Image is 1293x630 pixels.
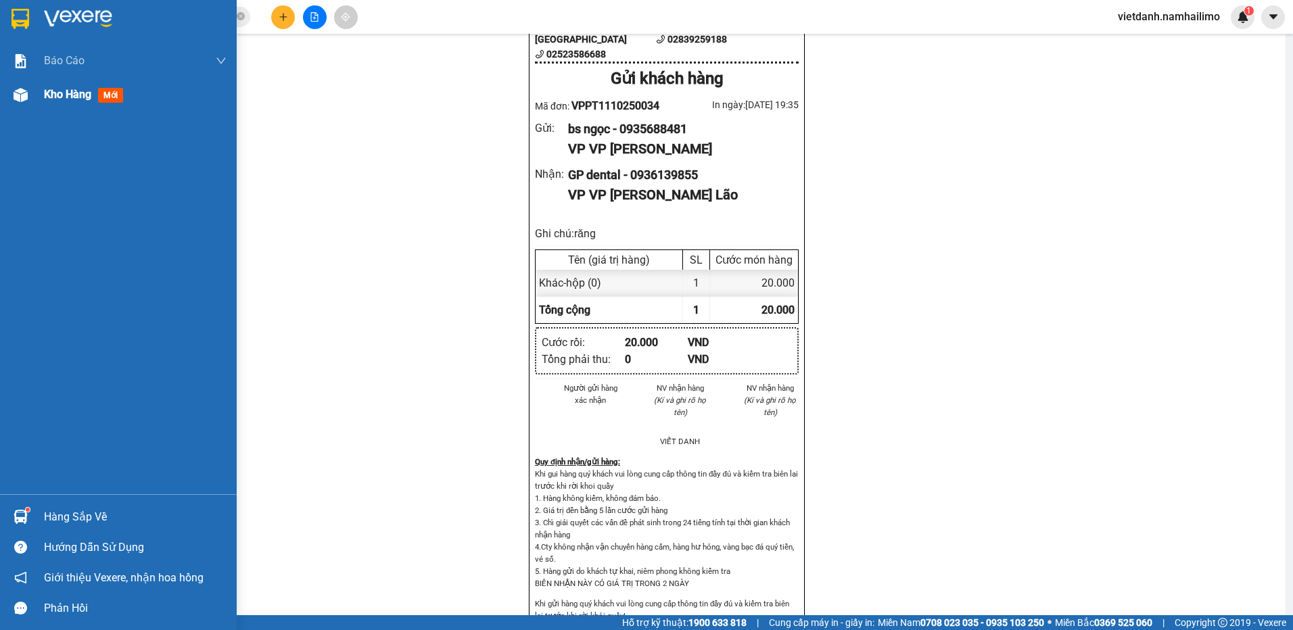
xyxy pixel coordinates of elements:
span: plus [279,12,288,22]
span: mới [98,88,123,103]
button: file-add [303,5,327,29]
div: Nhận : [535,166,568,183]
div: Cước rồi : [542,334,625,351]
span: Miền Nam [878,615,1044,630]
span: ⚪️ [1048,620,1052,625]
sup: 1 [26,508,30,512]
div: bs ngọc [11,44,120,60]
img: warehouse-icon [14,510,28,524]
li: Người gửi hàng xác nhận [562,382,619,406]
span: caret-down [1267,11,1279,23]
p: Khi gửi hàng quý khách vui lòng cung cấp thông tin đầy đủ và kiểm tra biên lai trước khi rời khỏi... [535,598,799,622]
i: (Kí và ghi rõ họ tên) [744,395,796,417]
div: Hàng sắp về [44,507,227,527]
div: GP dental - 0936139855 [568,166,788,185]
div: 20.000 [625,334,688,351]
div: Cước món hàng [713,253,795,266]
div: 20.000 [10,87,122,103]
strong: 1900 633 818 [688,617,747,628]
b: 02523586688 [546,49,606,59]
img: warehouse-icon [14,88,28,102]
span: VPPT1110250034 [571,99,659,112]
div: VP VP [PERSON_NAME] Lão [568,185,788,205]
div: Gửi khách hàng [535,66,799,92]
span: 1 [693,304,699,316]
li: VIẾT DANH [652,435,709,447]
span: down [216,55,227,66]
li: NV nhận hàng [652,382,709,394]
div: VND [688,334,751,351]
div: VP [PERSON_NAME] [129,11,238,44]
span: CR : [10,89,31,103]
span: Hỗ trợ kỹ thuật: [622,615,747,630]
div: bs ngọc - 0935688481 [568,120,788,139]
div: 1 [683,270,710,296]
li: NV nhận hàng [741,382,799,394]
i: (Kí và ghi rõ họ tên) [654,395,706,417]
span: question-circle [14,541,27,554]
span: Cung cấp máy in - giấy in: [769,615,874,630]
div: Tổng phải thu : [542,351,625,368]
div: VP VP [PERSON_NAME] [568,139,788,160]
div: 0936139855 [129,60,238,79]
img: solution-icon [14,54,28,68]
sup: 1 [1244,6,1254,16]
p: Khi gui hàng quý khách vui lòng cung cấp thông tin đầy đủ và kiểm tra biên lai trước khi rời khoi... [535,468,799,590]
span: message [14,602,27,614]
img: icon-new-feature [1237,11,1249,23]
span: close-circle [237,12,245,20]
strong: 0369 525 060 [1094,617,1152,628]
div: Phản hồi [44,598,227,619]
span: 1 [1246,6,1251,16]
div: 0935688481 [11,60,120,79]
div: Ghi chú: răng [535,225,799,242]
span: Tổng cộng [539,304,590,316]
span: Kho hàng [44,88,91,101]
div: 20.000 [710,270,798,296]
span: Miền Bắc [1055,615,1152,630]
div: Quy định nhận/gửi hàng : [535,456,799,468]
span: Khác - hộp (0) [539,276,601,289]
div: Tên (giá trị hàng) [539,253,679,266]
span: Giới thiệu Vexere, nhận hoa hồng [44,569,204,586]
div: GP dental [129,44,238,60]
strong: 0708 023 035 - 0935 103 250 [920,617,1044,628]
span: aim [341,12,350,22]
span: Báo cáo [44,52,85,69]
div: VND [688,351,751,368]
span: | [1162,615,1165,630]
span: | [757,615,759,630]
span: phone [535,49,544,59]
span: close-circle [237,11,245,24]
div: Mã đơn: [535,97,667,114]
button: aim [334,5,358,29]
span: file-add [310,12,319,22]
button: caret-down [1261,5,1285,29]
span: Gửi: [11,13,32,27]
span: vietdanh.namhailimo [1107,8,1231,25]
span: notification [14,571,27,584]
div: In ngày: [DATE] 19:35 [667,97,799,112]
img: logo-vxr [11,9,29,29]
div: Gửi : [535,120,568,137]
span: 20.000 [761,304,795,316]
div: Hướng dẫn sử dụng [44,537,227,558]
button: plus [271,5,295,29]
span: phone [656,34,665,44]
div: SL [686,253,706,266]
div: 0 [625,351,688,368]
span: copyright [1218,618,1227,627]
div: VP [PERSON_NAME] [11,11,120,44]
span: Nhận: [129,13,162,27]
b: 02839259188 [667,34,727,45]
